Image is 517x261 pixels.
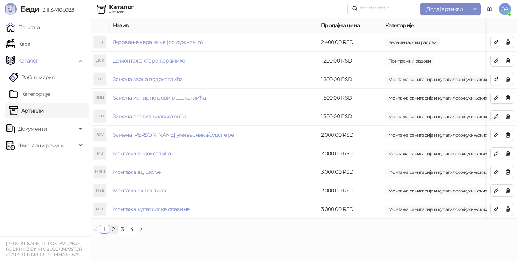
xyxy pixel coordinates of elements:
span: Монтажа санитарија и купатилско/кухињских арматура [385,94,511,102]
td: 1.500,00 RSD [318,107,382,126]
td: 3.000,00 RSD [318,200,382,219]
span: Фискални рачуни [18,138,64,153]
span: Припремни радови [385,57,434,65]
a: Документација [484,3,496,15]
td: Геровање керамике (по дужном m) [110,33,318,52]
div: ГК( [94,36,106,48]
a: Замена пловка водокотлића [113,113,186,120]
td: 1.500,00 RSD [318,70,382,89]
td: Замена пловка водокотлића [110,107,318,126]
button: left [91,225,100,234]
a: Замена [PERSON_NAME] умиваоника/судопере [113,131,234,138]
span: Монтажа санитарија и купатилско/кухињских арматура [385,168,511,177]
div: МЕВ [94,184,106,197]
td: 1.200,00 RSD [318,52,382,70]
td: 3.000,00 RSD [318,163,382,181]
a: Монтажа водокотлића [113,150,171,157]
button: right [136,225,145,234]
td: Монтажа водокотлића [110,144,318,163]
td: 1.500,00 RSD [318,89,382,107]
li: Следећа страна [136,225,145,234]
td: Монтажа купатилске славине [110,200,318,219]
div: Артикли [109,10,134,14]
span: left [93,227,98,231]
span: Монтажа санитарија и купатилско/кухињских арматура [385,205,511,214]
div: Каталог [109,4,134,10]
td: Замена звона водокотлића [110,70,318,89]
div: МВШ [94,166,106,178]
a: Замена звона водокотлића [113,76,183,83]
td: 2.000,00 RSD [318,144,382,163]
small: [PERSON_NAME] PR POSTAVLJANJE PODNIH I ZIDNIH OBLOGA MAJSTOR ZLATKO 019 NEGOTIN - MIHAJLOVAC [6,241,82,257]
a: 1 [100,225,109,233]
a: Каса [6,36,30,52]
span: Керамичарски радови [385,38,440,47]
div: ДСК [94,55,106,67]
th: Продајна цена [318,18,382,33]
a: 3 [118,225,127,233]
a: Категорије [9,86,50,102]
div: МКС [94,203,106,215]
img: Logo [5,3,17,15]
img: Artikli [97,5,106,14]
span: Монтажа санитарија и купатилско/кухињских арматура [385,131,511,139]
div: ЗПВ [94,110,106,122]
span: Додај артикал [426,6,463,13]
td: Замена сифона умиваоника/судопере [110,126,318,144]
span: Бади [20,5,39,14]
div: МВ [94,147,106,159]
td: Демонтажа старе керамике [110,52,318,70]
a: Робне марке [9,70,55,85]
span: Монтажа санитарија и купатилско/кухињских арматура [385,150,511,158]
a: Монтажа вц шоље [113,169,161,175]
td: 2.000,00 RSD [318,181,382,200]
li: 3 [118,225,127,234]
a: Демонтажа старе керамике [113,57,185,64]
a: Замена испирне цеви водокотлића [113,94,206,101]
td: 2.000,00 RSD [318,126,382,144]
td: Замена испирне цеви водокотлића [110,89,318,107]
span: Монтажа санитарија и купатилско/кухињских арматура [385,75,511,84]
a: Монтажа ек вентила [113,187,166,194]
a: 2 [109,225,118,233]
a: Геровање керамике (по дужном m) [113,39,205,45]
div: ЗЗВ [94,73,106,85]
div: ЗСУ [94,129,106,141]
th: Назив [110,18,318,33]
li: Претходна страна [91,225,100,234]
td: Монтажа ек вентила [110,181,318,200]
div: ЗИЦ [94,92,106,104]
td: 2.400,00 RSD [318,33,382,52]
span: 3.11.3-710c028 [39,6,74,13]
span: Монтажа санитарија и купатилско/кухињских арматура [385,113,511,121]
td: Монтажа вц шоље [110,163,318,181]
span: ЗА [499,3,511,15]
a: Монтажа купатилске славине [113,206,190,213]
button: Додај артикал [420,3,469,15]
a: 4 [128,225,136,233]
li: 1 [100,225,109,234]
li: 4 [127,225,136,234]
span: Каталог [18,53,39,68]
span: right [139,227,143,231]
li: 2 [109,225,118,234]
a: Почетна [6,20,40,35]
span: Монтажа санитарија и купатилско/кухињских арматура [385,187,511,195]
span: Документи [18,121,47,136]
a: ArtikliАртикли [9,103,44,118]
